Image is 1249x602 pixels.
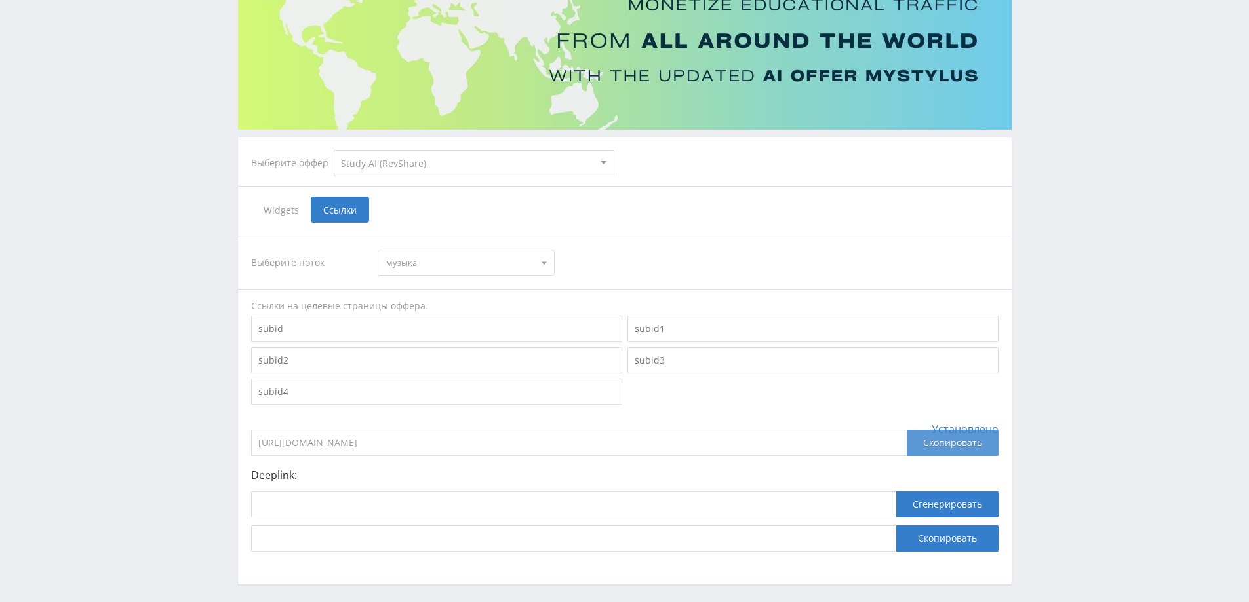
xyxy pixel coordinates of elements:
button: Сгенерировать [896,491,999,517]
input: subid4 [251,379,622,405]
p: Deeplink: [251,469,999,481]
input: subid2 [251,347,622,373]
span: музыка [386,250,534,275]
div: Выберите поток [251,250,365,276]
span: Установлено [932,423,999,435]
input: subid [251,316,622,342]
span: Widgets [251,197,311,223]
button: Скопировать [896,525,999,552]
input: subid1 [627,316,999,342]
div: Выберите оффер [251,158,334,168]
input: subid3 [627,347,999,373]
div: Скопировать [907,430,999,456]
span: Ссылки [311,197,369,223]
div: Ссылки на целевые страницы оффера. [251,299,999,312]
